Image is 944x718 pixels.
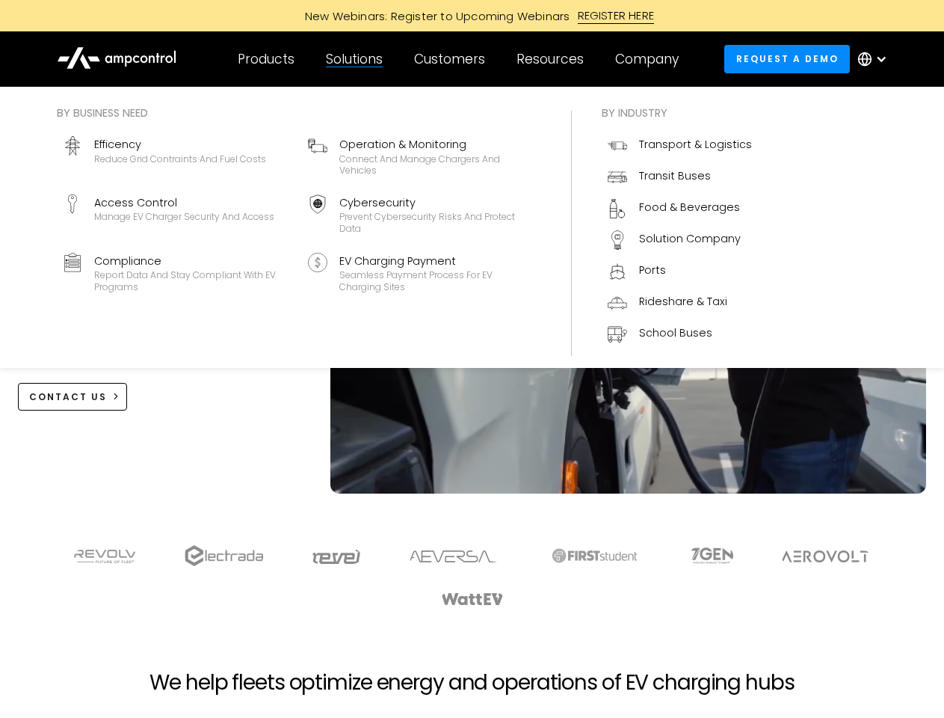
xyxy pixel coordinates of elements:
[136,7,809,24] a: New Webinars: Register to Upcoming WebinarsREGISTER HERE
[615,51,679,67] div: Company
[516,51,584,67] div: Resources
[94,136,266,153] div: Efficency
[339,153,535,177] div: Connect and manage chargers and vehicles
[94,194,274,211] div: Access Control
[602,162,758,193] a: Transit Buses
[639,168,711,184] div: Transit Buses
[602,130,758,162] a: Transport & Logistics
[781,550,870,562] img: Aerovolt Logo
[94,153,266,165] div: Reduce grid contraints and fuel costs
[602,319,758,350] a: School Buses
[339,194,535,211] div: Cybersecurity
[94,269,290,292] div: Report data and stay compliant with EV programs
[57,247,296,299] a: ComplianceReport data and stay compliant with EV programs
[414,51,485,67] div: Customers
[57,105,541,121] div: By business need
[602,224,758,256] a: Solution Company
[57,130,296,182] a: EfficencyReduce grid contraints and fuel costs
[302,247,541,299] a: EV Charging PaymentSeamless Payment Process for EV Charging Sites
[639,262,666,278] div: Ports
[602,287,758,319] a: Rideshare & Taxi
[602,193,758,224] a: Food & Beverages
[639,199,740,215] div: Food & Beverages
[339,136,535,153] div: Operation & Monitoring
[238,51,294,67] div: Products
[57,188,296,241] a: Access ControlManage EV charger security and access
[18,383,128,411] a: CONTACT US
[94,253,290,269] div: Compliance
[326,51,383,67] div: Solutions
[149,670,794,696] h2: We help fleets optimize energy and operations of EV charging hubs
[29,390,107,404] div: CONTACT US
[639,293,727,310] div: Rideshare & Taxi
[339,253,535,269] div: EV Charging Payment
[339,211,535,234] div: Prevent cybersecurity risks and protect data
[185,545,263,566] img: electrada logo
[94,211,274,223] div: Manage EV charger security and access
[602,256,758,287] a: Ports
[302,188,541,241] a: CybersecurityPrevent cybersecurity risks and protect data
[639,136,752,153] div: Transport & Logistics
[339,269,535,292] div: Seamless Payment Process for EV Charging Sites
[724,45,850,73] a: Request a demo
[639,230,741,247] div: Solution Company
[578,7,655,24] div: REGISTER HERE
[290,8,578,24] div: New Webinars: Register to Upcoming Webinars
[639,325,712,341] div: School Buses
[302,130,541,182] a: Operation & MonitoringConnect and manage chargers and vehicles
[441,593,504,605] img: WattEV logo
[602,105,758,121] div: By industry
